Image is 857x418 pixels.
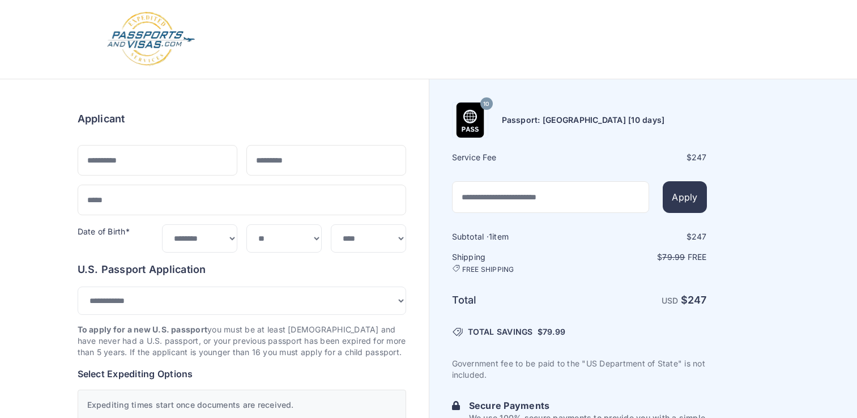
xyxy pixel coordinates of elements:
span: 247 [688,294,707,306]
h6: Passport: [GEOGRAPHIC_DATA] [10 days] [502,114,665,126]
strong: To apply for a new U.S. passport [78,325,208,334]
button: Apply [663,181,706,213]
div: $ [581,231,707,242]
img: Logo [106,11,196,67]
label: Date of Birth* [78,227,130,236]
h6: Total [452,292,578,308]
p: you must be at least [DEMOGRAPHIC_DATA] and have never had a U.S. passport, or your previous pass... [78,324,406,358]
h6: Select Expediting Options [78,367,406,381]
span: 79.99 [662,252,685,262]
h6: Applicant [78,111,125,127]
span: 79.99 [543,327,565,336]
h6: U.S. Passport Application [78,262,406,278]
h6: Subtotal · item [452,231,578,242]
p: Government fee to be paid to the "US Department of State" is not included. [452,358,707,381]
p: $ [581,251,707,263]
h6: Secure Payments [469,399,707,412]
span: 10 [483,97,489,112]
span: USD [662,296,679,305]
div: $ [581,152,707,163]
h6: Shipping [452,251,578,274]
span: 1 [489,232,492,241]
span: Free [688,252,707,262]
span: 247 [692,152,707,162]
span: 247 [692,232,707,241]
strong: $ [681,294,707,306]
span: FREE SHIPPING [462,265,514,274]
h6: Service Fee [452,152,578,163]
span: TOTAL SAVINGS [468,326,533,338]
img: Product Name [453,103,488,138]
span: $ [538,326,565,338]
